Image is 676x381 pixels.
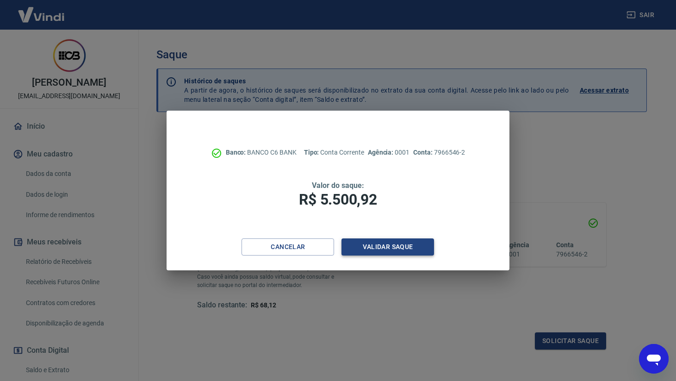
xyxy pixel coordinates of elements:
p: 0001 [368,148,409,157]
p: BANCO C6 BANK [226,148,297,157]
span: Banco: [226,149,248,156]
span: Conta: [413,149,434,156]
p: 7966546-2 [413,148,465,157]
p: Conta Corrente [304,148,364,157]
button: Cancelar [242,238,334,256]
span: Agência: [368,149,395,156]
button: Validar saque [341,238,434,256]
span: Valor do saque: [312,181,364,190]
span: Tipo: [304,149,321,156]
iframe: Botão para abrir a janela de mensagens [639,344,669,374]
span: R$ 5.500,92 [299,191,377,208]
